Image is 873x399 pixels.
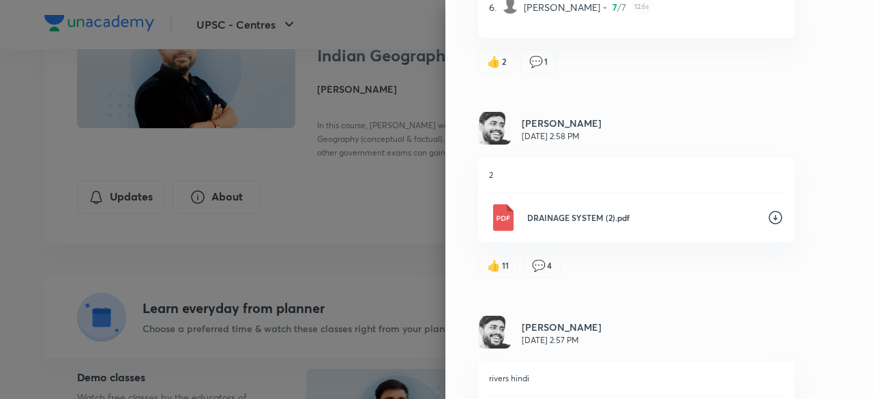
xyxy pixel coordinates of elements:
span: 4 [547,259,552,271]
p: [DATE] 2:58 PM [522,130,602,143]
img: Avatar [478,112,511,145]
p: rivers hindi [489,372,784,385]
p: DRAINAGE SYSTEM (2).pdf [527,211,756,224]
img: Avatar [478,316,511,349]
span: 2 [502,55,506,68]
span: 1 [544,55,548,68]
h6: [PERSON_NAME] [522,116,602,130]
p: [DATE] 2:57 PM [522,334,602,346]
p: 2 [489,169,784,181]
span: like [487,259,501,271]
span: 11 [502,259,509,271]
span: like [487,55,501,68]
h6: [PERSON_NAME] [522,320,602,334]
img: Pdf [489,204,516,231]
span: comment [532,259,546,271]
span: comment [529,55,543,68]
